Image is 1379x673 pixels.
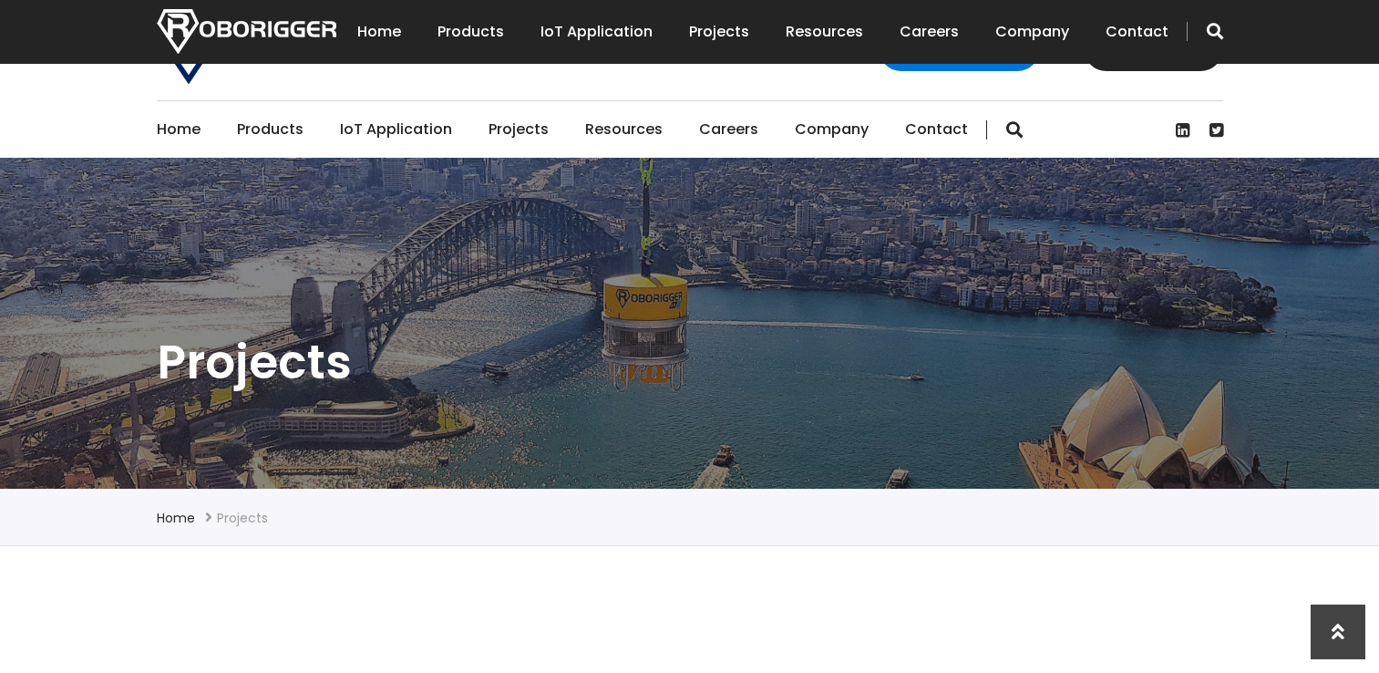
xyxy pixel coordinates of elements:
[157,9,336,54] img: Nortech
[995,4,1069,60] a: Company
[157,331,1223,393] h1: Projects
[795,101,869,158] a: Company
[489,101,549,158] a: Projects
[905,101,968,158] a: Contact
[357,4,401,60] a: Home
[437,4,504,60] a: Products
[217,507,268,529] li: Projects
[585,101,663,158] a: Resources
[540,4,653,60] a: IoT Application
[900,4,959,60] a: Careers
[689,4,749,60] a: Projects
[157,101,201,158] a: Home
[786,4,863,60] a: Resources
[699,101,758,158] a: Careers
[340,101,452,158] a: IoT Application
[1106,4,1168,60] a: Contact
[237,101,304,158] a: Products
[157,509,195,527] a: Home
